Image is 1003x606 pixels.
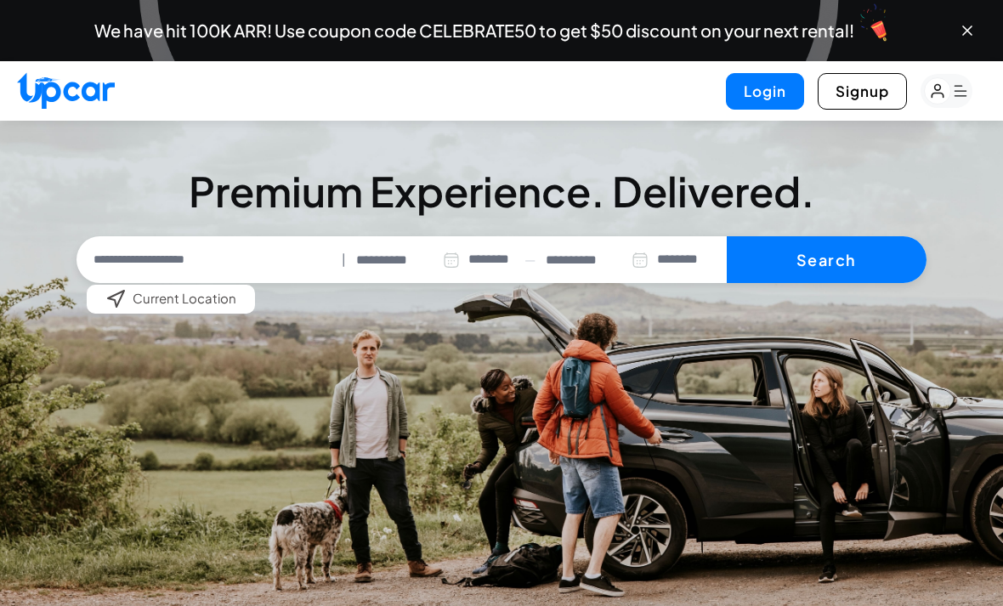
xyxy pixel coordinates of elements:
li: Current Location [105,289,236,309]
button: Search [727,236,926,284]
span: — [524,250,535,269]
button: Login [726,73,804,110]
button: Close banner [959,22,976,39]
span: We have hit 100K ARR! Use coupon code CELEBRATE50 to get $50 discount on your next rental! [94,22,854,39]
img: Upcar Logo [17,72,115,109]
button: Signup [818,73,907,110]
h3: Premium Experience. Delivered. [76,167,926,216]
span: | [342,250,346,269]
